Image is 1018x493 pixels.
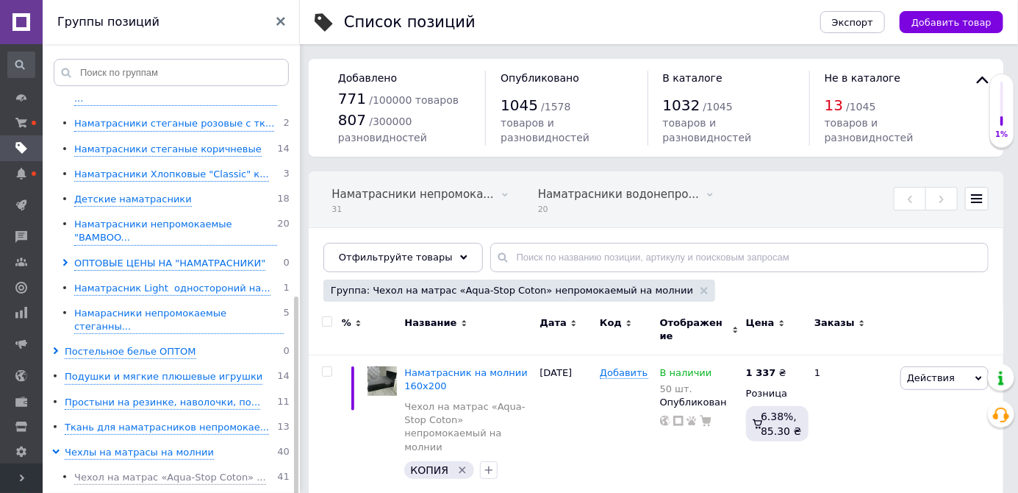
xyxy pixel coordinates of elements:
[284,307,290,334] span: 5
[660,316,728,343] span: Отображение
[65,446,214,460] div: Чехлы на матрасы на молнии
[277,471,290,485] span: 41
[846,101,875,113] span: / 1045
[277,446,290,460] span: 40
[990,130,1014,140] div: 1%
[501,117,589,143] span: товаров и разновидностей
[761,411,801,437] span: 6.38%, 85.30 ₴
[900,11,1003,33] button: Добавить товар
[911,17,992,28] span: Добавить товар
[74,471,266,485] div: Чехол на матрас «Aqua-Stop Coton» ...
[317,172,523,228] div: Наматрасники непромокаемые "КОМБИ" с тканевым бортом
[410,464,448,476] span: КОПИЯ
[277,193,290,207] span: 18
[456,464,468,476] svg: Удалить метку
[74,168,269,182] div: Наматрасники Хлопковые "Classic" к...
[825,96,843,114] span: 13
[342,316,351,330] span: %
[277,396,290,410] span: 11
[369,94,459,106] span: / 100000 товаров
[284,117,290,131] span: 2
[338,116,427,144] span: / 300000 разновидностей
[825,72,901,84] span: Не в каталоге
[277,218,290,245] span: 20
[338,72,397,84] span: Добавлено
[814,316,855,330] span: Заказы
[746,366,786,380] div: ₴
[746,367,776,378] b: 1 337
[660,383,712,394] div: 50 шт.
[338,111,366,129] span: 807
[277,370,290,384] span: 14
[820,11,885,33] button: Экспорт
[277,143,290,157] span: 14
[284,257,290,271] span: 0
[74,117,274,131] div: Наматрасники стеганые розовые с тк...
[663,72,723,84] span: В каталоге
[404,400,532,454] a: Чехол на матрас «Aqua-Stop Coton» непромокаемый на молнии
[368,366,397,396] img: Наматрасник на молнии 160х200
[825,117,914,143] span: товаров и разновидностей
[538,188,699,201] span: Наматрасники водонепро...
[660,396,739,409] div: Опубликован
[339,252,453,263] span: Отфильтруйте товары
[600,367,648,379] span: Добавить
[277,421,290,435] span: 13
[501,96,538,114] span: 1045
[663,117,752,143] span: товаров и разновидностей
[74,257,265,271] div: ОПТОВЫЕ ЦЕНЫ НА "НАМАТРАСНИКИ"
[344,15,476,30] div: Список позиций
[746,387,802,400] div: Розница
[331,204,493,215] span: 31
[338,90,366,107] span: 771
[74,282,270,296] div: Наматрасник Light одностороний на...
[65,370,262,384] div: Подушки и мягкие плюшевые игрушки
[490,243,989,272] input: Поиск по названию позиции, артикулу и поисковым запросам
[541,101,570,113] span: / 1578
[501,72,579,84] span: Опубликовано
[74,218,277,245] div: Наматрасники непромокаемые "BAMBOO...
[404,367,527,391] a: Наматрасник на молнии 160х200
[746,316,775,330] span: Цена
[538,204,699,215] span: 20
[660,367,712,383] span: В наличии
[65,396,260,410] div: Простыни на резинке, наволочки, по...
[703,101,733,113] span: / 1045
[907,372,955,383] span: Действия
[331,188,493,201] span: Наматрасники непромока...
[65,345,196,359] div: Постельное белье ОПТОМ
[663,96,700,114] span: 1032
[65,421,269,435] div: Ткань для наматрасников непромокае...
[284,282,290,296] span: 1
[54,59,289,86] input: Поиск по группам
[74,193,192,207] div: Детские наматрасники
[404,316,456,330] span: Название
[523,172,728,228] div: Наматрасники водонепроницаемые по 4-м углам, Rozetka
[832,17,873,28] span: Экспорт
[74,143,262,157] div: Наматрасники стеганые коричневые
[600,316,622,330] span: Код
[331,284,693,297] span: Группа: Чехол на матрас «Aqua-Stop Coton» непромокаемый на молнии
[74,307,284,334] div: Намарасники непромокаемые стеганны...
[284,168,290,182] span: 3
[540,316,567,330] span: Дата
[284,345,290,359] span: 0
